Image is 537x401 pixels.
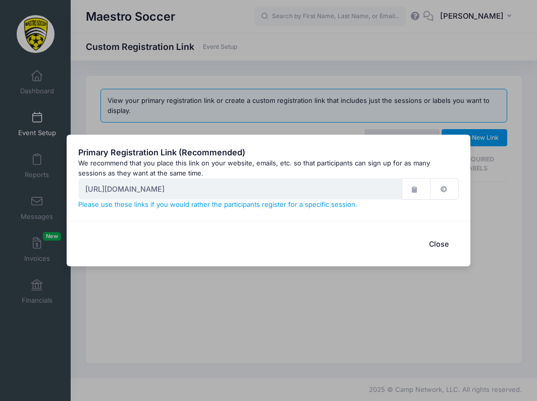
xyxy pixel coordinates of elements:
[78,158,459,178] div: We recommend that you place this link on your website, emails, etc. so that participants can sign...
[418,233,459,255] button: Close
[430,178,459,200] a: Test primary registration link
[78,146,459,158] h4: Primary Registration Link (Recommended)
[78,200,357,208] a: Please use these links if you would rather the participants register for a specific session.
[402,178,431,200] button: Copy to clipboard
